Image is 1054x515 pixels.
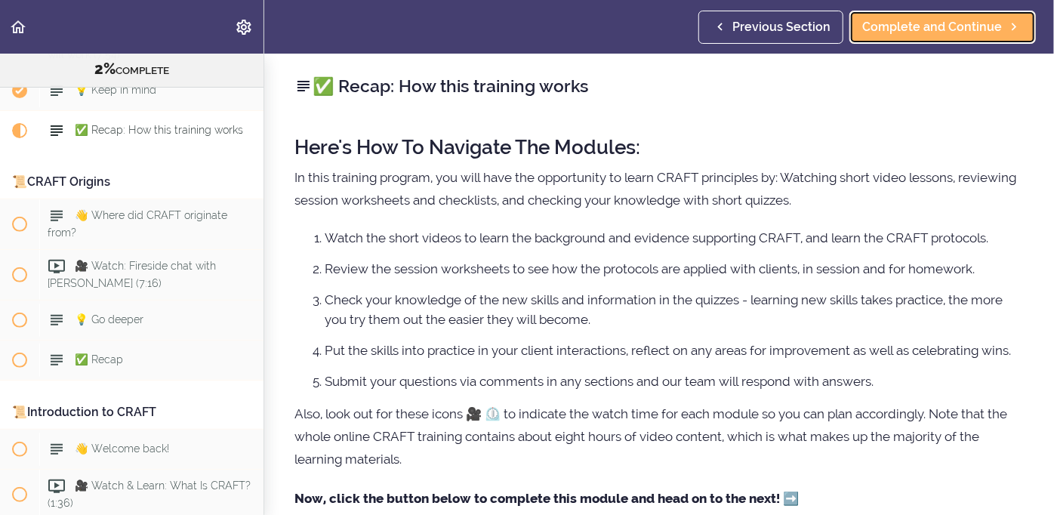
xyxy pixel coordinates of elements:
[849,11,1036,44] a: Complete and Continue
[294,166,1024,211] p: In this training program, you will have the opportunity to learn CRAFT principles by: Watching sh...
[235,18,253,36] svg: Settings Menu
[294,73,1024,99] h2: ✅ Recap: How this training works
[294,402,1024,470] p: Also, look out for these icons 🎥 ⏲️ to indicate the watch time for each module so you can plan ac...
[325,290,1024,329] li: Check your knowledge of the new skills and information in the quizzes - learning new skills takes...
[325,259,1024,279] li: Review the session worksheets to see how the protocols are applied with clients, in session and f...
[48,480,251,509] span: 🎥 Watch & Learn: What Is CRAFT? (1:36)
[862,18,1002,36] span: Complete and Continue
[294,137,1024,159] h2: Here's How To Navigate The Modules:
[294,491,799,506] strong: Now, click the button below to complete this module and head on to the next! ➡️
[19,60,245,79] div: COMPLETE
[48,209,227,239] span: 👋 Where did CRAFT originate from?
[75,84,156,96] span: 💡 Keep in mind
[94,60,116,78] span: 2%
[9,18,27,36] svg: Back to course curriculum
[75,353,123,365] span: ✅ Recap
[325,341,1024,360] li: Put the skills into practice in your client interactions, reflect on any areas for improvement as...
[75,313,143,325] span: 💡 Go deeper
[48,260,216,289] span: 🎥 Watch: Fireside chat with [PERSON_NAME] (7:16)
[75,443,169,455] span: 👋 Welcome back!
[732,18,831,36] span: Previous Section
[325,228,1024,248] li: Watch the short videos to learn the background and evidence supporting CRAFT, and learn the CRAFT...
[325,372,1024,391] li: Submit your questions via comments in any sections and our team will respond with answers.
[75,124,243,136] span: ✅ Recap: How this training works
[698,11,843,44] a: Previous Section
